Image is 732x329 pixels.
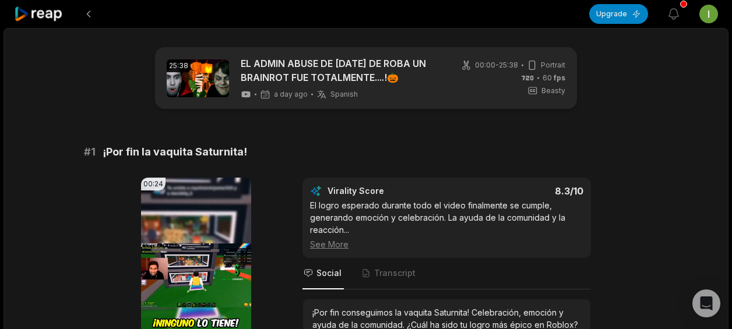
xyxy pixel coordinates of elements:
span: fps [554,73,565,82]
span: 60 [543,73,565,83]
nav: Tabs [302,258,591,289]
span: a day ago [274,90,308,99]
div: El logro esperado durante todo el video finalmente se cumple, generando emoción y celebración. La... [310,199,583,250]
span: Spanish [330,90,358,99]
span: # 1 [84,144,96,160]
button: Upgrade [589,4,648,24]
span: ¡Por fin la vaquita Saturnita! [103,144,247,160]
span: 00:00 - 25:38 [475,60,518,70]
a: EL ADMIN ABUSE DE [DATE] DE ROBA UN BRAINROT FUE TOTALMENTE....!🎃 [241,56,442,84]
span: Social [316,267,342,279]
div: See More [310,238,583,250]
span: Beasty [541,86,565,96]
div: Virality Score [328,185,453,197]
span: Transcript [374,267,416,279]
div: Open Intercom Messenger [692,289,720,317]
div: 8.3 /10 [459,185,584,197]
span: Portrait [541,60,565,70]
